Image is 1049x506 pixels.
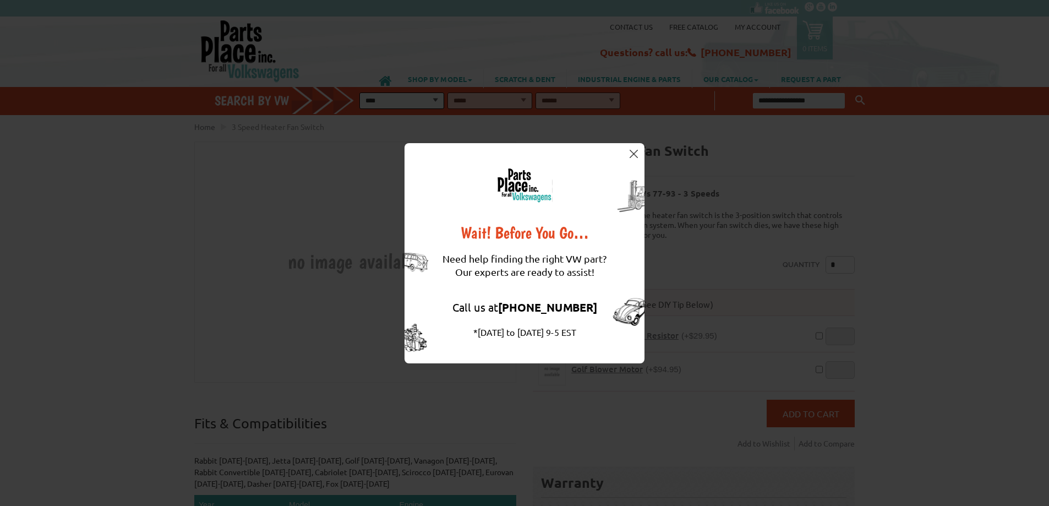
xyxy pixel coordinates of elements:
strong: [PHONE_NUMBER] [498,300,597,314]
a: Call us at[PHONE_NUMBER] [452,300,597,314]
div: Need help finding the right VW part? Our experts are ready to assist! [442,241,607,290]
div: Wait! Before You Go… [442,225,607,241]
img: logo [496,168,553,203]
img: close [630,150,638,158]
div: *[DATE] to [DATE] 9-5 EST [442,325,607,339]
